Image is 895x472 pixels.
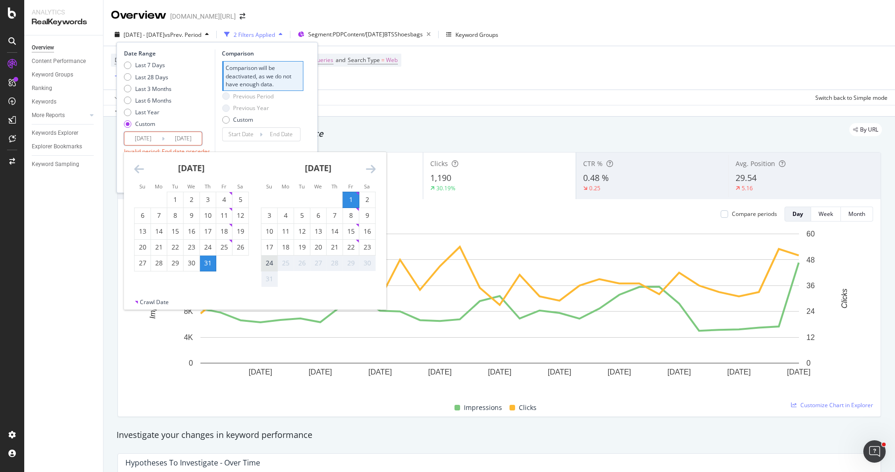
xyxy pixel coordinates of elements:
div: 2 [184,195,200,204]
td: Choose Sunday, July 20, 2025 as your check-out date. It’s available. [134,239,151,255]
button: Switch back to Simple mode [812,90,888,105]
div: A chart. [125,229,874,391]
div: 3 [200,195,216,204]
div: 13 [310,227,326,236]
a: Keyword Sampling [32,160,96,169]
div: Previous Year [222,104,274,112]
div: 19 [294,243,310,252]
button: Month [841,207,873,222]
span: Impressions [464,402,502,413]
a: Content Performance [32,56,96,66]
td: Choose Monday, August 11, 2025 as your check-out date. It’s available. [277,223,294,239]
small: Mo [155,183,163,190]
div: 30.19% [436,184,455,192]
small: Mo [282,183,289,190]
td: Choose Sunday, August 17, 2025 as your check-out date. It’s available. [261,239,277,255]
div: Keywords Explorer [32,128,78,138]
button: Add Filter [111,71,148,82]
small: Tu [172,183,178,190]
td: Choose Tuesday, July 15, 2025 as your check-out date. It’s available. [167,223,183,239]
td: Choose Saturday, August 16, 2025 as your check-out date. It’s available. [359,223,375,239]
button: Keyword Groups [442,27,502,42]
td: Choose Friday, July 25, 2025 as your check-out date. It’s available. [216,239,232,255]
div: Analytics [32,7,96,17]
div: 27 [310,258,326,268]
td: Choose Thursday, August 14, 2025 as your check-out date. It’s available. [326,223,343,239]
td: Not available. Monday, August 25, 2025 [277,255,294,271]
span: vs Prev. Period [165,31,201,39]
a: Explorer Bookmarks [32,142,96,152]
td: Choose Friday, July 4, 2025 as your check-out date. It’s available. [216,192,232,208]
td: Choose Friday, August 22, 2025 as your check-out date. It’s available. [343,239,359,255]
td: Choose Saturday, July 12, 2025 as your check-out date. It’s available. [232,208,248,223]
td: Choose Friday, August 8, 2025 as your check-out date. It’s available. [343,208,359,223]
div: 4 [278,211,294,220]
iframe: Intercom live chat [863,440,886,463]
td: Choose Saturday, July 19, 2025 as your check-out date. It’s available. [232,223,248,239]
text: [DATE] [607,368,631,376]
div: 22 [343,243,359,252]
td: Choose Sunday, August 24, 2025 as your check-out date. It’s available. [261,255,277,271]
div: 5 [294,211,310,220]
td: Choose Wednesday, August 13, 2025 as your check-out date. It’s available. [310,223,326,239]
td: Choose Saturday, August 9, 2025 as your check-out date. It’s available. [359,208,375,223]
small: Fr [221,183,227,190]
text: 36 [806,282,815,290]
span: Clicks [430,159,448,168]
span: By URL [860,127,878,132]
div: Switch back to Simple mode [815,94,888,102]
td: Choose Wednesday, July 23, 2025 as your check-out date. It’s available. [183,239,200,255]
div: 12 [294,227,310,236]
td: Not available. Thursday, August 28, 2025 [326,255,343,271]
span: 29.54 [736,172,757,183]
div: Last 28 Days [135,73,168,81]
div: 31 [200,258,216,268]
td: Choose Thursday, July 17, 2025 as your check-out date. It’s available. [200,223,216,239]
span: = [381,56,385,64]
small: Su [139,183,145,190]
button: Week [811,207,841,222]
div: 31 [262,274,277,284]
small: Su [266,183,272,190]
div: Calendar [124,152,386,298]
div: 6 [310,211,326,220]
div: 29 [343,258,359,268]
span: Search Type [348,56,380,64]
td: Choose Sunday, July 27, 2025 as your check-out date. It’s available. [134,255,151,271]
td: Choose Saturday, August 23, 2025 as your check-out date. It’s available. [359,239,375,255]
div: RealKeywords [32,17,96,28]
div: Content Performance [32,56,86,66]
input: End Date [262,128,300,141]
text: 8K [184,307,193,315]
td: Choose Wednesday, July 9, 2025 as your check-out date. It’s available. [183,208,200,223]
div: 14 [151,227,167,236]
div: 10 [200,211,216,220]
div: 26 [233,243,248,252]
text: [DATE] [787,368,810,376]
text: Clicks [840,289,848,309]
div: 16 [359,227,375,236]
div: 14 [327,227,343,236]
span: and [336,56,345,64]
div: 26 [294,258,310,268]
div: Overview [111,7,166,23]
div: Keyword Groups [32,70,73,80]
td: Choose Sunday, July 6, 2025 as your check-out date. It’s available. [134,208,151,223]
text: 24 [806,307,815,315]
div: Keyword Groups [455,31,498,39]
td: Choose Tuesday, July 8, 2025 as your check-out date. It’s available. [167,208,183,223]
div: Previous Year [233,104,269,112]
div: 9 [184,211,200,220]
div: Day [792,210,803,218]
div: Crawl Date [140,298,169,306]
small: Sa [237,183,243,190]
div: Hypotheses to Investigate - Over Time [125,458,260,467]
td: Selected as start date. Friday, August 1, 2025 [343,192,359,208]
div: Custom [222,116,274,124]
div: 6 [135,211,151,220]
td: Choose Tuesday, August 5, 2025 as your check-out date. It’s available. [294,208,310,223]
a: Customize Chart in Explorer [791,401,873,409]
td: Choose Wednesday, August 20, 2025 as your check-out date. It’s available. [310,239,326,255]
text: 0 [806,359,811,367]
small: Th [331,183,337,190]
